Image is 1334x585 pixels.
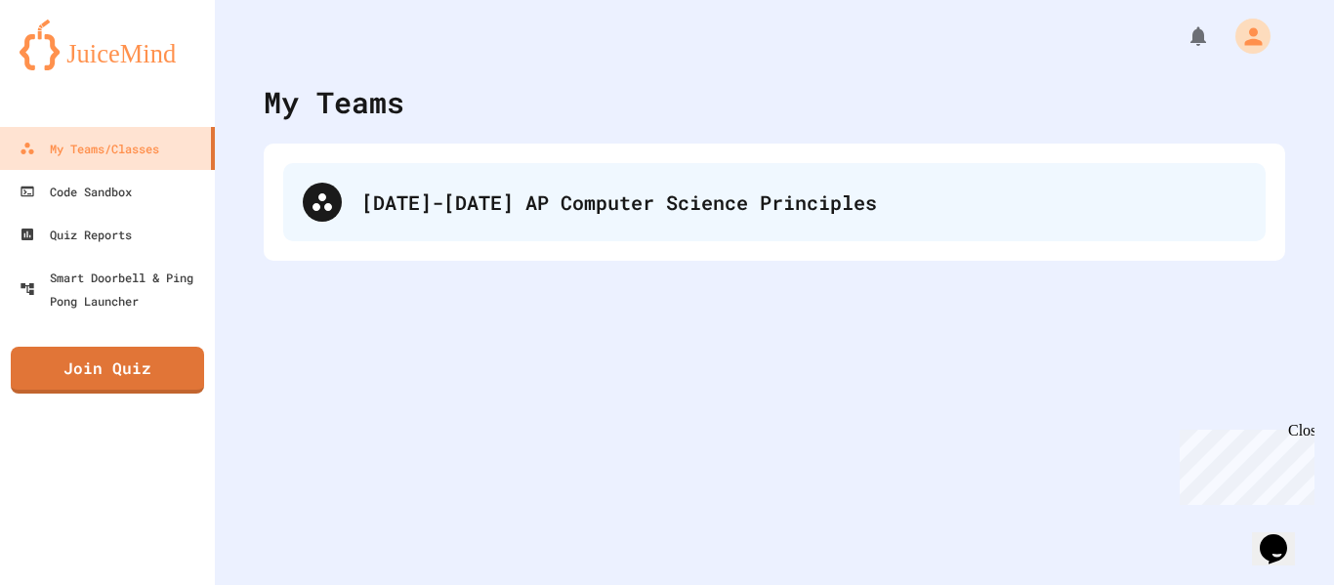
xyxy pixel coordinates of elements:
div: My Account [1215,14,1275,59]
div: My Notifications [1150,20,1215,53]
div: [DATE]-[DATE] AP Computer Science Principles [283,163,1266,241]
img: logo-orange.svg [20,20,195,70]
div: Chat with us now!Close [8,8,135,124]
iframe: chat widget [1252,507,1314,565]
iframe: chat widget [1172,422,1314,505]
div: Code Sandbox [20,180,132,203]
div: Quiz Reports [20,223,132,246]
div: [DATE]-[DATE] AP Computer Science Principles [361,188,1246,217]
div: Smart Doorbell & Ping Pong Launcher [20,266,207,313]
div: My Teams/Classes [20,137,159,160]
div: My Teams [264,80,404,124]
a: Join Quiz [11,347,204,394]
